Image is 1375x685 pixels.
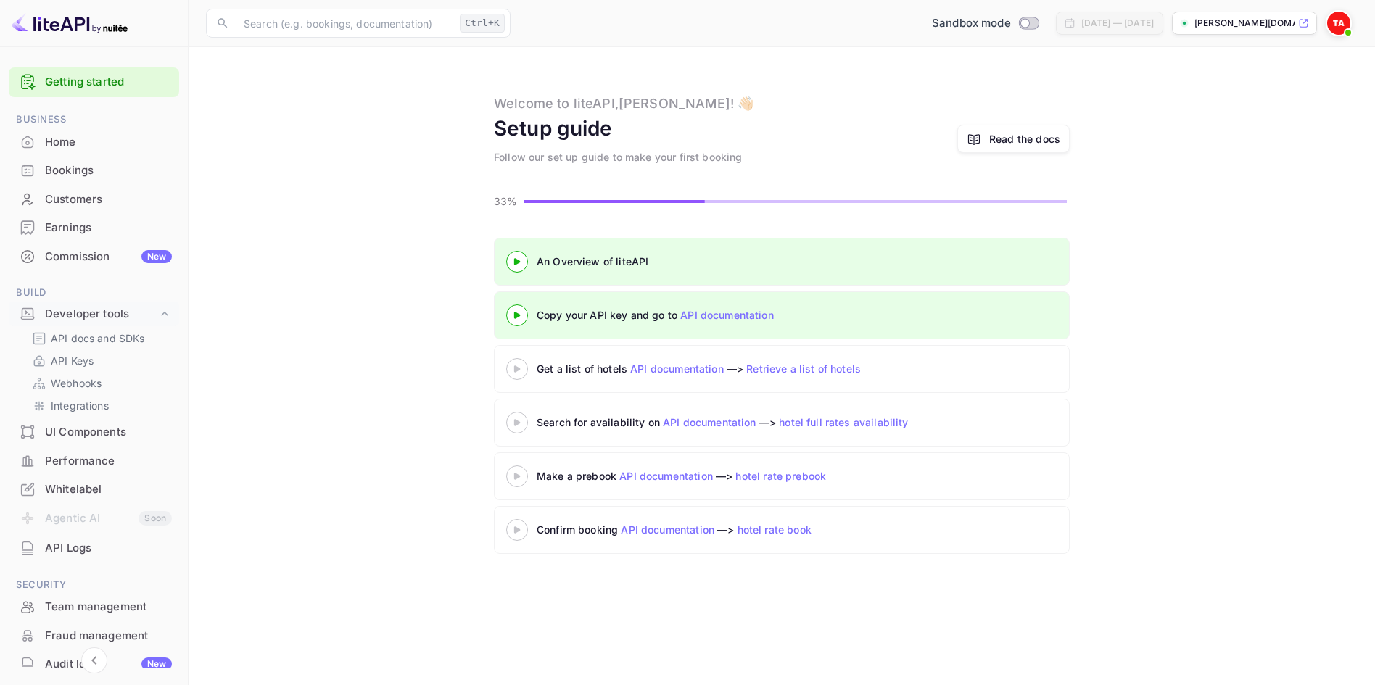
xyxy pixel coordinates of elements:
[9,534,179,562] div: API Logs
[9,214,179,241] a: Earnings
[619,470,713,482] a: API documentation
[9,534,179,561] a: API Logs
[9,243,179,270] a: CommissionNew
[957,125,1070,153] a: Read the docs
[9,157,179,183] a: Bookings
[9,593,179,620] a: Team management
[932,15,1011,32] span: Sandbox mode
[51,375,102,391] p: Webhooks
[9,243,179,271] div: CommissionNew
[9,577,179,593] span: Security
[9,593,179,621] div: Team management
[51,353,94,368] p: API Keys
[9,112,179,128] span: Business
[537,307,899,323] div: Copy your API key and go to
[537,522,899,537] div: Confirm booking —>
[1081,17,1154,30] div: [DATE] — [DATE]
[45,656,172,673] div: Audit logs
[26,395,173,416] div: Integrations
[9,302,179,327] div: Developer tools
[45,249,172,265] div: Commission
[45,599,172,615] div: Team management
[32,331,168,346] a: API docs and SDKs
[9,128,179,155] a: Home
[926,15,1044,32] div: Switch to Production mode
[51,398,109,413] p: Integrations
[630,362,724,375] a: API documentation
[1194,17,1295,30] p: [PERSON_NAME][DOMAIN_NAME]...
[45,74,172,91] a: Getting started
[12,12,128,35] img: LiteAPI logo
[746,362,861,375] a: Retrieve a list of hotels
[26,373,173,394] div: Webhooks
[9,214,179,242] div: Earnings
[45,162,172,179] div: Bookings
[45,191,172,208] div: Customers
[45,424,172,441] div: UI Components
[9,476,179,502] a: Whitelabel
[735,470,826,482] a: hotel rate prebook
[738,523,812,536] a: hotel rate book
[494,113,613,144] div: Setup guide
[989,131,1060,146] a: Read the docs
[45,134,172,151] div: Home
[32,375,168,391] a: Webhooks
[9,128,179,157] div: Home
[680,309,774,321] a: API documentation
[32,398,168,413] a: Integrations
[494,149,743,165] div: Follow our set up guide to make your first booking
[45,481,172,498] div: Whitelabel
[9,622,179,650] div: Fraud management
[9,186,179,212] a: Customers
[663,416,756,428] a: API documentation
[621,523,714,536] a: API documentation
[81,647,107,673] button: Collapse navigation
[779,416,908,428] a: hotel full rates availability
[494,194,519,209] p: 33%
[9,650,179,678] div: Audit logsNew
[9,447,179,474] a: Performance
[45,628,172,644] div: Fraud management
[9,418,179,445] a: UI Components
[9,186,179,214] div: Customers
[9,418,179,447] div: UI Components
[9,650,179,677] a: Audit logsNew
[235,9,454,38] input: Search (e.g. bookings, documentation)
[26,350,173,371] div: API Keys
[9,622,179,649] a: Fraud management
[537,361,899,376] div: Get a list of hotels —>
[537,254,899,269] div: An Overview of liteAPI
[494,94,753,113] div: Welcome to liteAPI, [PERSON_NAME] ! 👋🏻
[9,447,179,476] div: Performance
[51,331,145,346] p: API docs and SDKs
[9,157,179,185] div: Bookings
[460,14,505,33] div: Ctrl+K
[141,657,172,671] div: New
[9,67,179,97] div: Getting started
[45,220,172,236] div: Earnings
[32,353,168,368] a: API Keys
[26,328,173,349] div: API docs and SDKs
[45,453,172,470] div: Performance
[537,468,899,483] div: Make a prebook —>
[9,476,179,504] div: Whitelabel
[1327,12,1350,35] img: Tanner Adkins
[45,540,172,557] div: API Logs
[9,285,179,301] span: Build
[45,306,157,323] div: Developer tools
[537,415,1044,430] div: Search for availability on —>
[141,250,172,263] div: New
